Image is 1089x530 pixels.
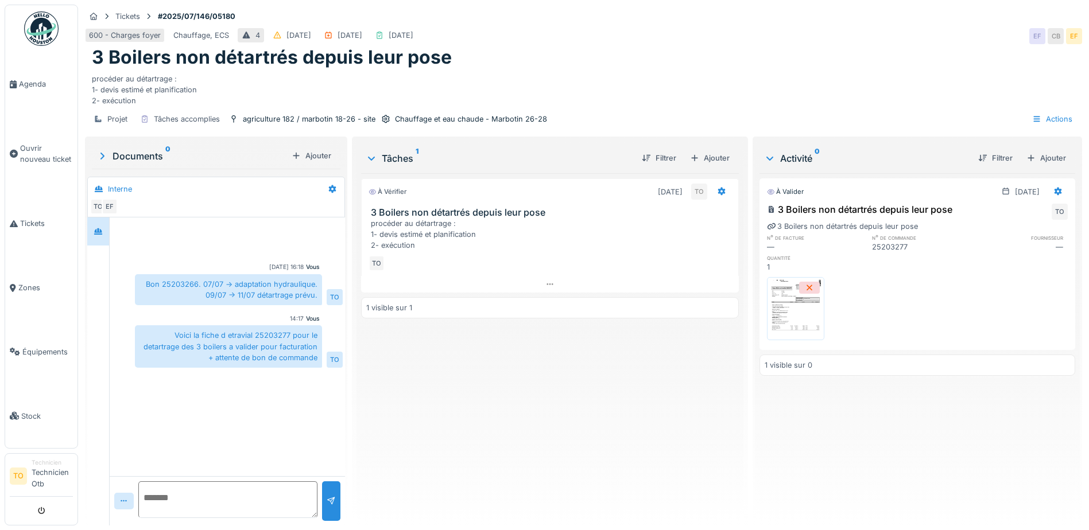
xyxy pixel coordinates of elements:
[1052,204,1068,220] div: TO
[767,262,865,272] div: 1
[90,198,106,215] div: TO
[10,467,27,485] li: TO
[366,302,412,313] div: 1 visible sur 1
[306,263,320,271] div: Vous
[135,325,322,368] div: Voici la fiche d etravial 25203277 pour le detartrage des 3 boilers a valider pour facturation + ...
[970,234,1068,241] h6: fournisseur
[153,11,240,22] strong: #2025/07/146/05180
[970,241,1068,252] div: —
[287,148,336,163] div: Ajouter
[20,143,73,165] span: Ouvrir nouveau ticket
[1029,28,1045,44] div: EF
[1066,28,1082,44] div: EF
[173,30,229,41] div: Chauffage, ECS
[5,256,77,320] a: Zones
[20,218,73,229] span: Tickets
[102,198,118,215] div: EF
[115,11,140,22] div: Tickets
[395,114,547,124] div: Chauffage et eau chaude - Marbotin 26-28
[416,151,418,165] sup: 1
[286,30,311,41] div: [DATE]
[872,234,970,241] h6: n° de commande
[371,218,734,251] div: procéder au détartrage : 1- devis estimé et planification 2- exécution
[107,114,127,124] div: Projet
[243,114,375,124] div: agriculture 182 / marbotin 18-26 - site
[658,186,683,197] div: [DATE]
[154,114,220,124] div: Tâches accomplies
[5,116,77,192] a: Ouvrir nouveau ticket
[24,11,59,46] img: Badge_color-CXgf-gQk.svg
[5,384,77,448] a: Stock
[767,234,865,241] h6: n° de facture
[290,314,304,323] div: 14:17
[32,458,73,494] li: Technicien Otb
[767,241,865,252] div: —
[92,46,452,68] h1: 3 Boilers non détartrés depuis leur pose
[22,346,73,357] span: Équipements
[366,151,633,165] div: Tâches
[1048,28,1064,44] div: CB
[10,458,73,497] a: TO TechnicienTechnicien Otb
[5,52,77,116] a: Agenda
[767,202,952,216] div: 3 Boilers non détartrés depuis leur pose
[135,274,322,305] div: Bon 25203266. 07/07 -> adaptation hydraulique. 09/07 -> 11/07 détartrage prévu.
[767,221,918,232] div: 3 Boilers non détartrés depuis leur pose
[1027,111,1078,127] div: Actions
[1022,150,1071,166] div: Ajouter
[1015,186,1040,197] div: [DATE]
[18,282,73,293] span: Zones
[637,150,681,166] div: Filtrer
[5,192,77,256] a: Tickets
[165,149,170,163] sup: 0
[269,263,304,271] div: [DATE] 16:18
[369,255,385,271] div: TO
[369,187,406,197] div: À vérifier
[19,79,73,89] span: Agenda
[306,314,320,323] div: Vous
[767,187,804,197] div: À valider
[327,289,343,305] div: TO
[5,319,77,384] a: Équipements
[32,458,73,467] div: Technicien
[872,241,970,252] div: 25203277
[96,149,287,163] div: Documents
[255,30,260,41] div: 4
[974,150,1017,166] div: Filtrer
[764,151,969,165] div: Activité
[108,184,132,194] div: Interne
[765,360,812,371] div: 1 visible sur 0
[21,411,73,422] span: Stock
[685,150,734,166] div: Ajouter
[92,69,1075,107] div: procéder au détartrage : 1- devis estimé et planification 2- exécution
[89,30,161,41] div: 600 - Charges foyer
[815,151,820,165] sup: 0
[371,207,734,218] h3: 3 Boilers non détartrés depuis leur pose
[767,254,865,262] h6: quantité
[691,184,707,200] div: TO
[389,30,413,41] div: [DATE]
[770,280,821,337] img: 1rom5rmvqu1j102f29510y63oewy
[338,30,362,41] div: [DATE]
[327,352,343,368] div: TO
